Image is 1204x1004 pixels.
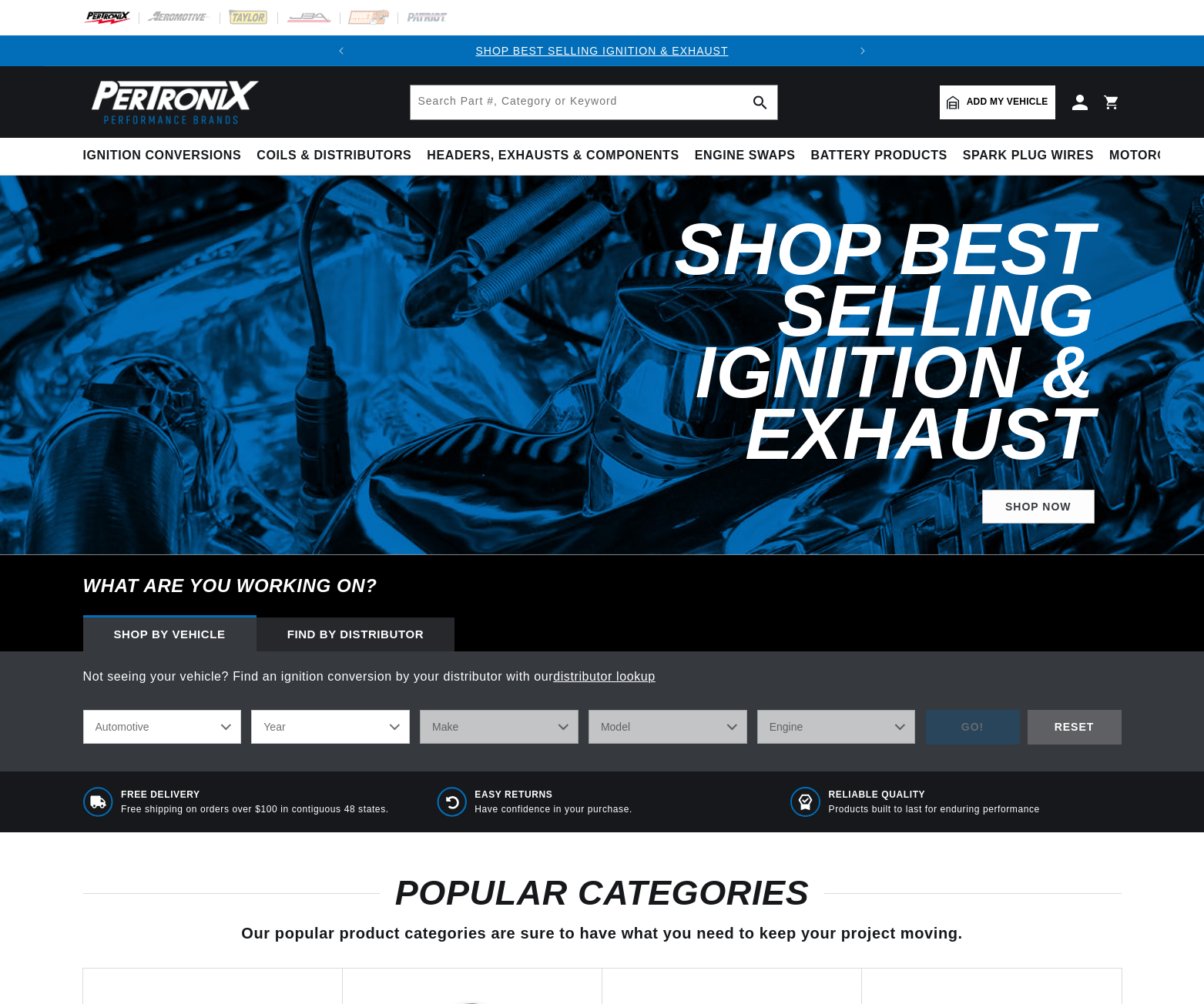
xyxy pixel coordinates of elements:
select: Engine [757,710,916,744]
span: Add my vehicle [967,95,1048,109]
summary: Engine Swaps [687,138,803,174]
button: Translation missing: en.sections.announcements.previous_announcement [326,35,357,66]
select: Make [420,710,579,744]
span: Our popular product categories are sure to have what you need to keep your project moving. [241,925,962,942]
img: Pertronix [83,75,260,129]
span: Easy Returns [475,788,632,802]
span: Headers, Exhausts & Components [427,148,679,164]
p: Have confidence in your purchase. [475,803,632,816]
a: SHOP BEST SELLING IGNITION & EXHAUST [475,45,728,57]
p: Free shipping on orders over $100 in contiguous 48 states. [121,803,389,816]
span: Spark Plug Wires [963,148,1094,164]
span: Ignition Conversions [83,148,242,164]
div: 1 of 2 [357,42,847,59]
p: Products built to last for enduring performance [829,803,1040,816]
span: Engine Swaps [695,148,796,164]
summary: Battery Products [803,138,955,174]
span: RELIABLE QUALITY [829,788,1040,802]
summary: Coils & Distributors [249,138,419,174]
a: SHOP NOW [982,490,1095,524]
div: Announcement [357,42,847,59]
h6: What are you working on? [45,555,1160,617]
input: Search Part #, Category or Keyword [411,85,777,119]
h2: Shop Best Selling Ignition & Exhaust [436,219,1095,465]
span: Free Delivery [121,788,389,802]
button: Translation missing: en.sections.announcements.next_announcement [847,35,878,66]
div: Shop by vehicle [83,617,257,651]
h2: POPULAR CATEGORIES [83,878,1122,908]
a: Add my vehicle [940,85,1055,119]
span: Coils & Distributors [257,148,411,164]
slideshow-component: Translation missing: en.sections.announcements.announcement_bar [45,35,1160,66]
span: Battery Products [811,148,947,164]
summary: Spark Plug Wires [955,138,1102,174]
div: RESET [1028,710,1122,745]
button: search button [743,85,777,119]
span: Motorcycle [1109,148,1201,164]
summary: Headers, Exhausts & Components [419,138,686,174]
p: Not seeing your vehicle? Find an ignition conversion by your distributor with our [83,667,1122,687]
a: distributor lookup [553,670,656,683]
select: Ride Type [83,710,242,744]
div: Find by Distributor [257,617,455,651]
select: Model [589,710,747,744]
summary: Ignition Conversions [83,138,250,174]
select: Year [251,710,410,744]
